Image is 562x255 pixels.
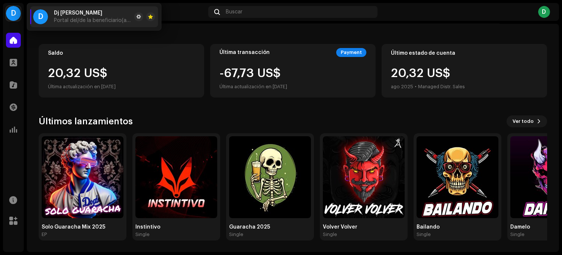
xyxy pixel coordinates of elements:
[219,50,270,55] div: Última transacción
[6,6,21,21] div: D
[417,232,431,238] div: Single
[48,82,195,91] div: Última actualización en [DATE]
[39,115,133,127] h3: Últimos lanzamientos
[135,224,217,230] div: Instintivo
[39,44,204,98] re-o-card-value: Saldo
[323,232,337,238] div: Single
[513,114,534,129] span: Ver todo
[323,224,405,230] div: Volver Volver
[418,82,465,91] div: Managed Distr. Sales
[135,232,150,238] div: Single
[33,9,48,24] div: D
[42,224,123,230] div: Solo Guaracha Mix 2025
[538,6,550,18] div: D
[382,44,547,98] re-o-card-value: Último estado de cuenta
[510,232,524,238] div: Single
[54,17,131,23] span: Portal del/de la beneficiario(a) <Disetti>
[507,115,547,127] button: Ver todo
[229,232,243,238] div: Single
[42,232,47,238] div: EP
[336,48,366,57] div: Payment
[391,82,413,91] div: ago 2025
[415,82,417,91] div: •
[54,10,102,16] span: Dj Francisco JFA
[48,50,195,56] div: Saldo
[391,50,538,56] div: Último estado de cuenta
[226,9,243,15] span: Buscar
[219,82,287,91] div: Última actualización en [DATE]
[323,136,405,218] img: 776646e6-e982-4ff6-9f93-e3a6a1fd471e
[417,136,498,218] img: 75fc9ac2-7050-436b-9898-4ffbcc8cf2b5
[229,136,311,218] img: 990a2772-83d2-4415-ba6f-4748a5bb853b
[135,136,217,218] img: 91c7d867-923d-467f-bcac-6936c8018c4e
[229,224,311,230] div: Guaracha 2025
[42,136,123,218] img: c3078599-0725-42dc-8099-d7940bb790d3
[417,224,498,230] div: Bailando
